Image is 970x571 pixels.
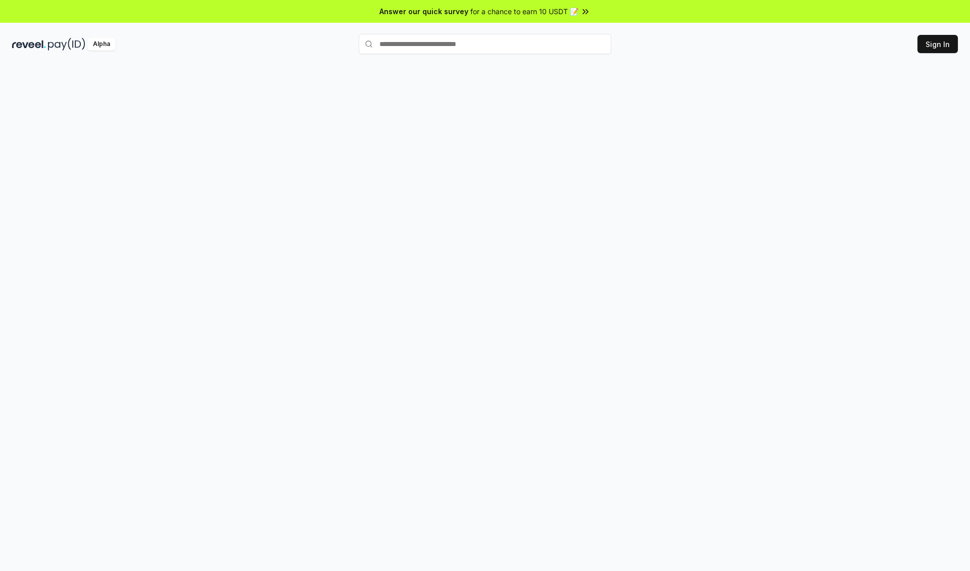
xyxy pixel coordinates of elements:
span: for a chance to earn 10 USDT 📝 [470,6,578,17]
span: Answer our quick survey [379,6,468,17]
img: reveel_dark [12,38,46,51]
button: Sign In [917,35,958,53]
div: Alpha [87,38,116,51]
img: pay_id [48,38,85,51]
